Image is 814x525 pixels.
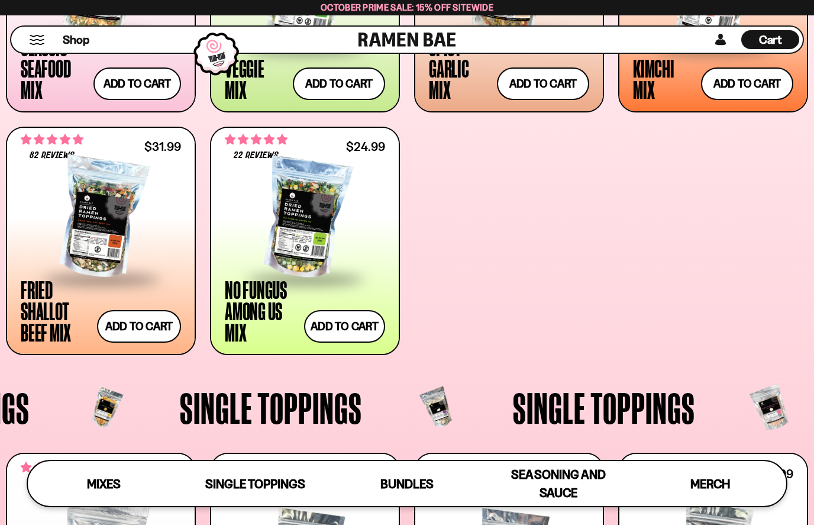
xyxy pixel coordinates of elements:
[701,67,793,100] button: Add to cart
[225,57,287,100] div: Veggie Mix
[21,279,91,343] div: Fried Shallot Beef Mix
[97,310,181,343] button: Add to cart
[511,467,605,500] span: Seasoning and Sauce
[321,2,493,13] span: October Prime Sale: 15% off Sitewide
[380,476,434,491] span: Bundles
[497,67,589,100] button: Add to cart
[346,141,385,152] div: $24.99
[21,460,83,475] span: 4.77 stars
[205,476,305,491] span: Single Toppings
[225,132,288,147] span: 4.82 stars
[225,279,298,343] div: No Fungus Among Us Mix
[63,32,89,48] span: Shop
[633,57,695,100] div: Kimchi Mix
[6,127,196,355] a: 4.83 stars 82 reviews $31.99 Fried Shallot Beef Mix Add to cart
[21,132,83,147] span: 4.83 stars
[144,141,181,152] div: $31.99
[210,127,400,355] a: 4.82 stars 22 reviews $24.99 No Fungus Among Us Mix Add to cart
[234,151,279,160] span: 22 reviews
[30,151,75,160] span: 82 reviews
[29,35,45,45] button: Mobile Menu Trigger
[63,30,89,49] a: Shop
[179,461,331,506] a: Single Toppings
[429,36,491,100] div: Spicy Garlic Mix
[93,67,181,100] button: Add to cart
[87,476,121,491] span: Mixes
[483,461,634,506] a: Seasoning and Sauce
[759,33,782,47] span: Cart
[331,461,483,506] a: Bundles
[180,386,362,430] span: Single Toppings
[21,36,88,100] div: Classic Seafood Mix
[513,386,695,430] span: Single Toppings
[690,476,730,491] span: Merch
[304,310,385,343] button: Add to cart
[634,461,786,506] a: Merch
[741,27,799,53] div: Cart
[293,67,385,100] button: Add to cart
[28,461,179,506] a: Mixes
